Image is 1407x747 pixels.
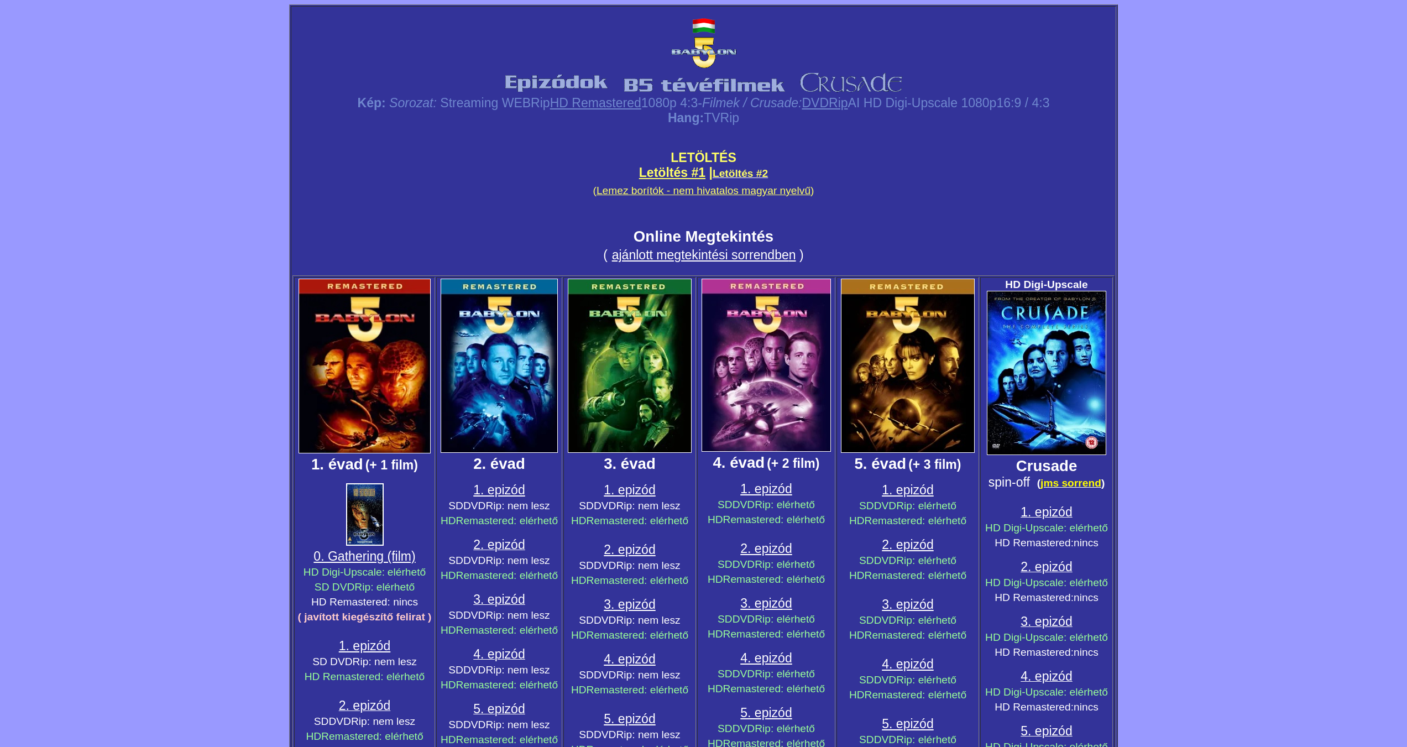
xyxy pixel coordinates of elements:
[740,651,792,665] a: 4. epizód
[579,669,594,681] span: SD
[1021,614,1072,629] span: 3. epizód
[1070,686,1108,698] span: elérhető
[1021,562,1072,573] a: 2. epizód
[1074,537,1099,549] span: nincs
[985,522,1064,534] span: HD Digi-Upscale
[463,500,550,511] span: DVDRip: nem lesz
[594,500,681,511] span: DVDRip: nem lesz
[723,628,825,640] span: Remastered: elérhető
[718,499,733,510] span: SD
[849,689,865,701] span: HD
[789,248,796,262] a: n
[473,706,525,715] a: 5. epizód
[671,150,736,165] span: LETÖLTÉS
[849,515,865,526] span: HD
[594,560,681,571] span: DVDRip: nem lesz
[865,515,967,526] span: Remastered: elérhető
[988,475,1030,489] span: spin-off
[448,609,463,621] span: SD
[603,248,608,262] small: (
[441,679,456,691] span: HD
[604,483,655,497] a: 1. epizód
[718,558,733,570] span: SD
[995,592,1074,603] span: HD Remastered:
[882,597,933,612] a: 3. epizód
[1016,457,1078,474] big: Crusade
[389,96,437,110] span: Sorozat:
[441,624,456,636] span: HD
[854,455,906,472] span: 5. évad
[1064,631,1066,643] span: :
[1005,279,1087,290] span: HD Digi-Upscale
[604,455,656,472] span: 3. évad
[733,613,815,625] span: DVDRip: elérhető
[594,729,681,740] span: DVDRip: nem lesz
[473,483,525,497] span: 1. epizód
[571,574,587,586] span: HD
[1040,477,1101,489] a: jms sorrend
[441,515,456,526] span: HD
[597,185,810,196] a: Lemez borítók - nem hivatalos magyar nyelvű
[448,500,463,511] span: SD
[740,596,792,610] span: 3. epizód
[579,614,594,626] span: SD
[874,674,956,686] span: DVDRip: elérhető
[1064,522,1066,534] span: :
[733,668,815,680] span: DVDRip: elérhető
[604,712,655,726] a: 5. epizód
[713,168,768,179] a: Letöltés #2
[865,629,967,641] span: Remastered: elérhető
[339,639,390,653] a: 1. epizód
[708,628,723,640] span: HD
[297,611,431,623] span: ( javított kiegészítő felirat )
[314,715,329,727] span: SD
[767,456,819,471] span: (+ 2 film)
[1064,577,1066,588] span: :
[304,566,382,578] span: HD Digi-Upscale
[698,96,802,110] big: -
[995,701,1074,713] span: HD Remastered:
[874,734,956,745] span: DVDRip: elérhető
[718,723,733,734] span: SD
[859,614,874,626] span: SD
[1021,726,1072,738] a: 5. epizód
[1021,671,1072,683] a: 4. epizód
[849,629,865,641] span: HD
[723,514,825,525] span: Remastered: elérhető
[604,652,655,666] a: 4. epizód
[985,631,1064,643] span: HD Digi-Upscale
[874,555,956,566] span: DVDRip: elérhető
[1021,507,1072,519] a: 1. epizód
[1021,505,1072,519] span: 1. epizód
[594,614,681,626] span: DVDRip: nem lesz
[702,96,802,110] span: Filmek / Crusade:
[456,734,558,745] span: Remastered: elérhető
[604,542,655,557] span: 2. epizód
[849,570,865,581] span: HD
[463,609,550,621] span: DVDRip: nem lesz
[358,96,386,110] span: Kép:
[1021,669,1072,683] span: 4. epizód
[882,657,933,671] span: 4. epizód
[733,723,815,734] span: DVDRip: elérhető
[315,581,415,593] span: SD DVDRip: elérhető
[996,96,1049,110] big: 16:9 / 4:3
[456,679,558,691] span: Remastered: elérhető
[740,482,792,496] a: 1. epizód
[882,717,933,731] a: 5. epizód
[313,549,415,563] a: 0. Gathering (film)
[448,555,463,566] span: SD
[604,597,655,612] a: 3. epizód
[441,570,456,581] span: HD
[882,483,933,497] a: 1. epizód
[382,566,385,578] span: :
[473,537,525,552] span: 2. epizód
[473,702,525,716] span: 5. epizód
